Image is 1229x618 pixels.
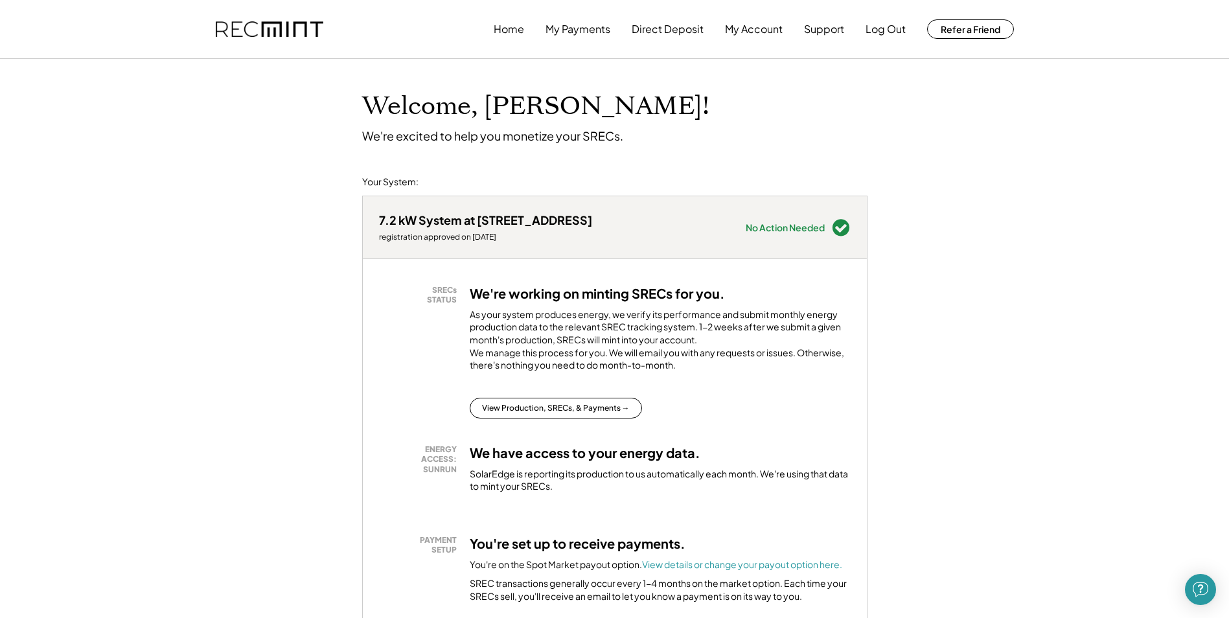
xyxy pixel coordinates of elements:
[385,535,457,555] div: PAYMENT SETUP
[746,223,825,232] div: No Action Needed
[927,19,1014,39] button: Refer a Friend
[385,285,457,305] div: SRECs STATUS
[642,558,842,570] a: View details or change your payout option here.
[362,176,419,189] div: Your System:
[470,444,700,461] h3: We have access to your energy data.
[725,16,783,42] button: My Account
[470,285,725,302] h3: We're working on minting SRECs for you.
[1185,574,1216,605] div: Open Intercom Messenger
[362,128,623,143] div: We're excited to help you monetize your SRECs.
[470,558,842,571] div: You're on the Spot Market payout option.
[804,16,844,42] button: Support
[866,16,906,42] button: Log Out
[470,535,685,552] h3: You're set up to receive payments.
[385,444,457,475] div: ENERGY ACCESS: SUNRUN
[470,398,642,418] button: View Production, SRECs, & Payments →
[632,16,704,42] button: Direct Deposit
[546,16,610,42] button: My Payments
[470,308,851,378] div: As your system produces energy, we verify its performance and submit monthly energy production da...
[379,232,592,242] div: registration approved on [DATE]
[362,91,709,122] h1: Welcome, [PERSON_NAME]!
[470,577,851,602] div: SREC transactions generally occur every 1-4 months on the market option. Each time your SRECs sel...
[470,468,851,493] div: SolarEdge is reporting its production to us automatically each month. We're using that data to mi...
[216,21,323,38] img: recmint-logotype%403x.png
[494,16,524,42] button: Home
[379,212,592,227] div: 7.2 kW System at [STREET_ADDRESS]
